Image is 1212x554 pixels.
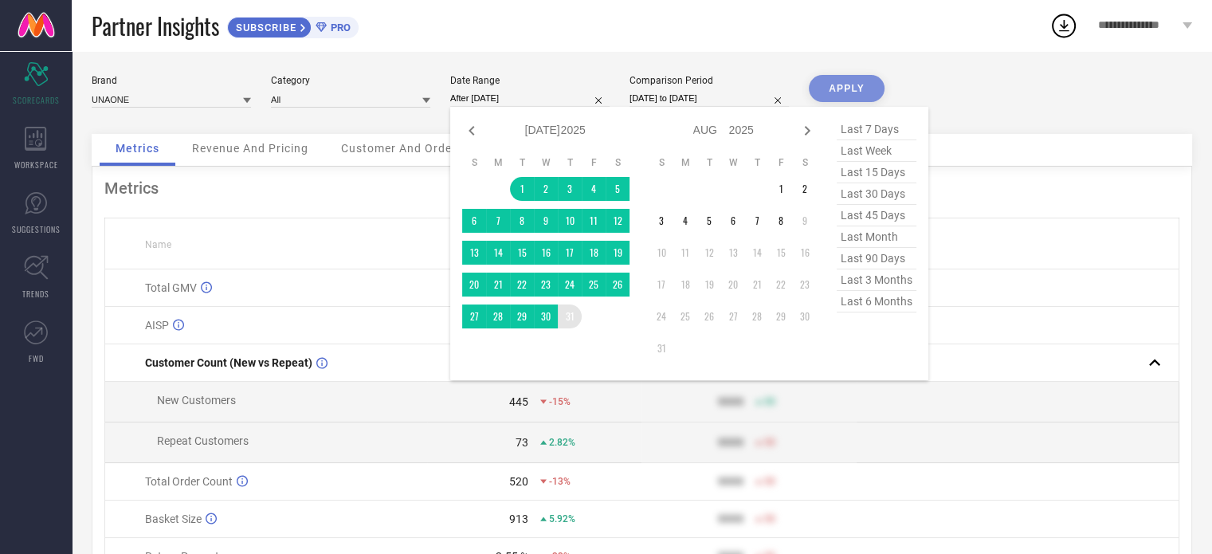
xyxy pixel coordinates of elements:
[549,513,575,525] span: 5.92%
[837,140,916,162] span: last week
[510,305,534,328] td: Tue Jul 29 2025
[29,352,44,364] span: FWD
[606,241,630,265] td: Sat Jul 19 2025
[145,239,171,250] span: Name
[582,156,606,169] th: Friday
[721,156,745,169] th: Wednesday
[462,273,486,297] td: Sun Jul 20 2025
[22,288,49,300] span: TRENDS
[606,156,630,169] th: Saturday
[769,156,793,169] th: Friday
[697,156,721,169] th: Tuesday
[745,273,769,297] td: Thu Aug 21 2025
[558,156,582,169] th: Thursday
[558,209,582,233] td: Thu Jul 10 2025
[837,119,916,140] span: last 7 days
[745,241,769,265] td: Thu Aug 14 2025
[486,209,510,233] td: Mon Jul 07 2025
[486,273,510,297] td: Mon Jul 21 2025
[549,396,571,407] span: -15%
[462,209,486,233] td: Sun Jul 06 2025
[534,241,558,265] td: Wed Jul 16 2025
[769,209,793,233] td: Fri Aug 08 2025
[450,90,610,107] input: Select date range
[462,156,486,169] th: Sunday
[157,394,236,407] span: New Customers
[582,209,606,233] td: Fri Jul 11 2025
[745,305,769,328] td: Thu Aug 28 2025
[697,241,721,265] td: Tue Aug 12 2025
[649,273,673,297] td: Sun Aug 17 2025
[764,513,775,525] span: 50
[227,13,359,38] a: SUBSCRIBEPRO
[534,156,558,169] th: Wednesday
[582,273,606,297] td: Fri Jul 25 2025
[837,205,916,226] span: last 45 days
[649,209,673,233] td: Sun Aug 03 2025
[582,241,606,265] td: Fri Jul 18 2025
[764,476,775,487] span: 50
[462,121,481,140] div: Previous month
[769,273,793,297] td: Fri Aug 22 2025
[793,209,817,233] td: Sat Aug 09 2025
[764,396,775,407] span: 50
[649,305,673,328] td: Sun Aug 24 2025
[104,179,1179,198] div: Metrics
[510,209,534,233] td: Tue Jul 08 2025
[558,273,582,297] td: Thu Jul 24 2025
[534,273,558,297] td: Wed Jul 23 2025
[630,75,789,86] div: Comparison Period
[582,177,606,201] td: Fri Jul 04 2025
[769,241,793,265] td: Fri Aug 15 2025
[486,241,510,265] td: Mon Jul 14 2025
[510,273,534,297] td: Tue Jul 22 2025
[510,156,534,169] th: Tuesday
[116,142,159,155] span: Metrics
[145,513,202,525] span: Basket Size
[92,75,251,86] div: Brand
[673,273,697,297] td: Mon Aug 18 2025
[606,273,630,297] td: Sat Jul 26 2025
[721,241,745,265] td: Wed Aug 13 2025
[509,395,528,408] div: 445
[327,22,351,33] span: PRO
[793,177,817,201] td: Sat Aug 02 2025
[510,241,534,265] td: Tue Jul 15 2025
[509,513,528,525] div: 913
[673,209,697,233] td: Mon Aug 04 2025
[630,90,789,107] input: Select comparison period
[718,436,743,449] div: 9999
[764,437,775,448] span: 50
[837,226,916,248] span: last month
[145,281,197,294] span: Total GMV
[271,75,430,86] div: Category
[534,305,558,328] td: Wed Jul 30 2025
[549,437,575,448] span: 2.82%
[558,305,582,328] td: Thu Jul 31 2025
[157,434,249,447] span: Repeat Customers
[145,356,312,369] span: Customer Count (New vs Repeat)
[745,156,769,169] th: Thursday
[486,305,510,328] td: Mon Jul 28 2025
[837,291,916,312] span: last 6 months
[793,156,817,169] th: Saturday
[793,273,817,297] td: Sat Aug 23 2025
[673,156,697,169] th: Monday
[769,177,793,201] td: Fri Aug 01 2025
[649,241,673,265] td: Sun Aug 10 2025
[558,177,582,201] td: Thu Jul 03 2025
[1049,11,1078,40] div: Open download list
[606,177,630,201] td: Sat Jul 05 2025
[697,273,721,297] td: Tue Aug 19 2025
[510,177,534,201] td: Tue Jul 01 2025
[649,336,673,360] td: Sun Aug 31 2025
[718,513,743,525] div: 9999
[341,142,463,155] span: Customer And Orders
[558,241,582,265] td: Thu Jul 17 2025
[649,156,673,169] th: Sunday
[697,209,721,233] td: Tue Aug 05 2025
[721,209,745,233] td: Wed Aug 06 2025
[516,436,528,449] div: 73
[192,142,308,155] span: Revenue And Pricing
[92,10,219,42] span: Partner Insights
